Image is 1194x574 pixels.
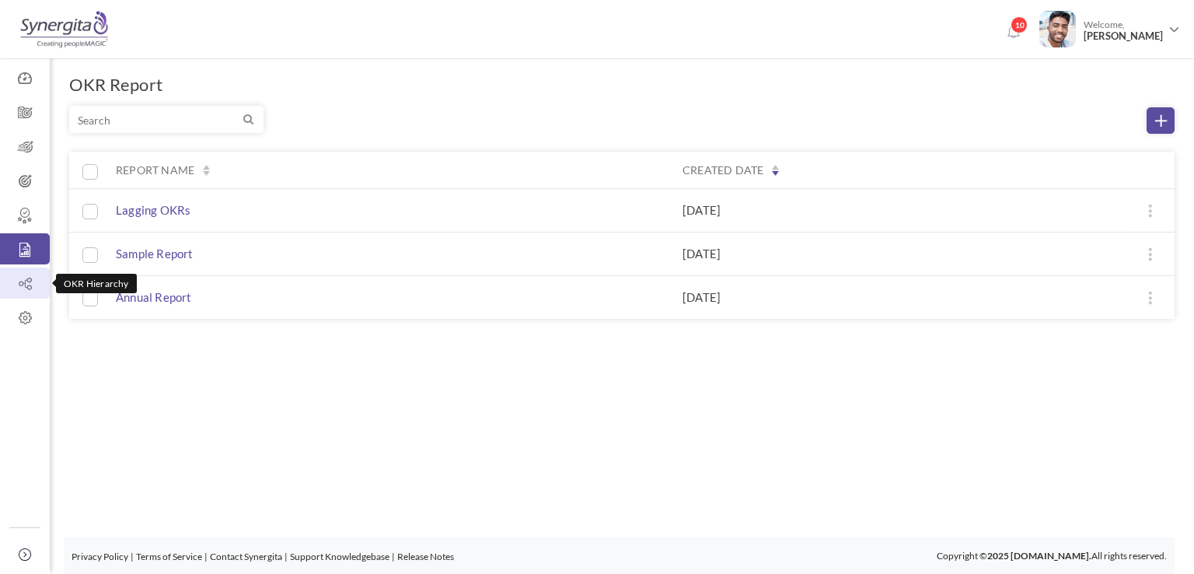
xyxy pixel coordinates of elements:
span: Annual Report [116,290,192,306]
a: Sample Report [103,246,194,262]
li: | [285,549,288,565]
span: 10 [1011,16,1028,33]
a: Privacy Policy [72,551,128,562]
b: 2025 [DOMAIN_NAME]. [987,550,1091,562]
span: Lagging OKRs [116,203,190,219]
a: Photo Welcome,[PERSON_NAME] [1033,5,1186,51]
a: Contact Synergita [210,551,282,562]
a: Release Notes [397,551,454,562]
li: | [131,549,134,565]
li: | [204,549,208,565]
div: OKR Hierarchy [56,274,137,293]
li: | [392,549,395,565]
img: Logo [18,10,110,49]
span: [PERSON_NAME] [1084,30,1163,42]
h1: OKR Report [69,74,162,96]
input: Search [69,106,264,133]
a: Support Knowledgebase [290,551,389,562]
a: Lagging OKRs [103,202,190,219]
th: Report name: activate to sort column ascending [99,152,671,188]
p: Copyright © All rights reserved. [937,548,1167,564]
a: Terms of Service [136,551,202,562]
a: Create Report [1147,107,1175,134]
th: Created date: activate to sort column ascending [671,152,1175,188]
a: Notifications [1000,20,1025,45]
span: Welcome, [1076,11,1167,50]
td: [DATE] [671,232,1175,275]
td: [DATE] [671,188,1175,232]
img: Photo [1039,11,1076,47]
td: [DATE] [671,275,1175,319]
label: Report name [103,163,194,178]
label: Created date [683,163,763,178]
span: Sample Report [116,247,194,262]
a: Annual Report [103,289,192,306]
